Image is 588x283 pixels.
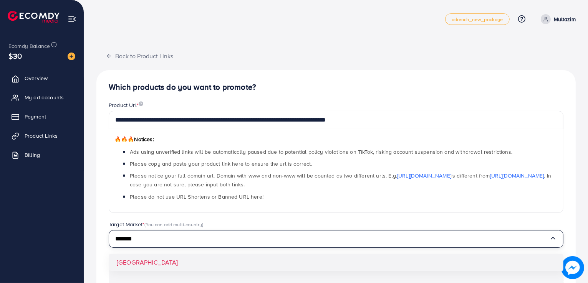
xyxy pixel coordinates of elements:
[114,135,154,143] span: Notices:
[139,101,143,106] img: image
[109,82,563,92] h4: Which products do you want to promote?
[538,14,576,24] a: Multazim
[109,220,204,228] label: Target Market
[130,160,312,168] span: Please copy and paste your product link here to ensure the url is correct.
[6,90,78,105] a: My ad accounts
[6,109,78,124] a: Payment
[68,53,75,60] img: image
[114,135,134,143] span: 🔥🔥🔥
[144,221,203,228] span: (You can add multi-country)
[8,50,22,61] span: $30
[6,147,78,163] a: Billing
[25,74,48,82] span: Overview
[130,148,512,156] span: Ads using unverified links will be automatically paused due to potential policy violations on Tik...
[130,193,263,201] span: Please do not use URL Shortens or Banned URL here!
[25,94,64,101] span: My ad accounts
[6,128,78,143] a: Product Links
[109,230,563,248] div: Search for option
[109,254,563,271] li: [GEOGRAPHIC_DATA]
[25,113,46,120] span: Payment
[6,71,78,86] a: Overview
[115,233,549,245] input: Search for option
[490,172,544,179] a: [URL][DOMAIN_NAME]
[8,42,50,50] span: Ecomdy Balance
[8,11,60,23] img: logo
[68,15,76,23] img: menu
[25,132,58,140] span: Product Links
[445,13,510,25] a: adreach_new_package
[130,172,551,188] span: Please notice your full domain url. Domain with www and non-www will be counted as two different ...
[397,172,451,179] a: [URL][DOMAIN_NAME]
[452,17,503,22] span: adreach_new_package
[109,101,143,109] label: Product Url
[25,151,40,159] span: Billing
[561,256,584,279] img: image
[96,48,183,64] button: Back to Product Links
[554,15,576,24] p: Multazim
